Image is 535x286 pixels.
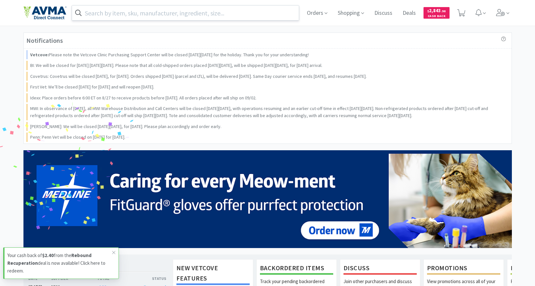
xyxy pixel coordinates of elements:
[260,263,333,275] h1: Backordered Items
[427,9,429,13] span: $
[30,94,256,101] p: Idexx: Place orders before 6:00 ET on 8/27 to receive products before [DATE]. All orders placed a...
[7,252,112,275] p: Your cash back of from the deal is now available! Click here to redeem.
[441,9,446,13] span: . 98
[427,263,500,275] h1: Promotions
[132,275,166,281] div: Status
[23,150,512,248] img: 5b85490d2c9a43ef9873369d65f5cc4c_481.png
[30,51,309,58] p: Please note the Vetcove Clinic Purchasing Support Center will be closed [DATE][DATE] for the holi...
[427,14,446,19] span: Cash Back
[30,62,322,69] p: BI: We will be closed for [DATE] [DATE][DATE]. Please note that all cold-shipped orders placed [D...
[30,134,125,141] p: Penn: Penn Vet will be closed on [DATE] for [DATE].
[400,10,418,16] a: Deals
[176,263,250,285] h1: New Vetcove Features
[23,6,67,20] img: e4e33dab9f054f5782a47901c742baa9_102.png
[42,252,54,258] strong: $2.40
[26,35,63,46] h3: Notifications
[424,4,450,22] a: $2,843.98Cash Back
[30,52,49,58] strong: Vetcove:
[372,10,395,16] a: Discuss
[30,123,221,130] p: [PERSON_NAME]: We will be closed [DATE][DATE], for [DATE]. Please plan accordingly and order early.
[343,263,417,275] h1: Discuss
[30,73,367,80] p: Covetrus: Covetrus will be closed [DATE], for [DATE]. Orders shipped [DATE] (parcel and LTL), wil...
[427,7,446,14] span: 2,843
[30,105,506,119] p: MWI: In observance of [DATE], all MWI Warehouse Distribution and Call Centers will be closed [DAT...
[30,83,154,90] p: First Vet: We’ll be closed [DATE] for [DATE] and will reopen [DATE].
[72,5,299,20] input: Search by item, sku, manufacturer, ingredient, size...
